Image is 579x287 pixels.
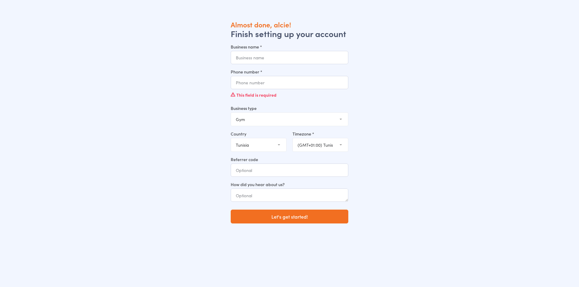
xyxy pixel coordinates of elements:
[231,51,348,64] input: Business name
[231,76,348,89] input: Phone number
[231,89,348,101] div: This field is required
[231,20,348,29] h1: Almost done, alcie!
[231,44,348,50] label: Business name *
[231,105,348,111] label: Business type
[231,29,348,38] h2: Finish setting up your account
[231,164,348,177] input: Optional
[231,156,348,162] label: Referrer code
[231,131,286,137] label: Country
[231,69,348,75] label: Phone number *
[293,131,348,137] label: Timezone *
[231,181,348,187] label: How did you hear about us?
[231,210,348,223] button: Let's get started!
